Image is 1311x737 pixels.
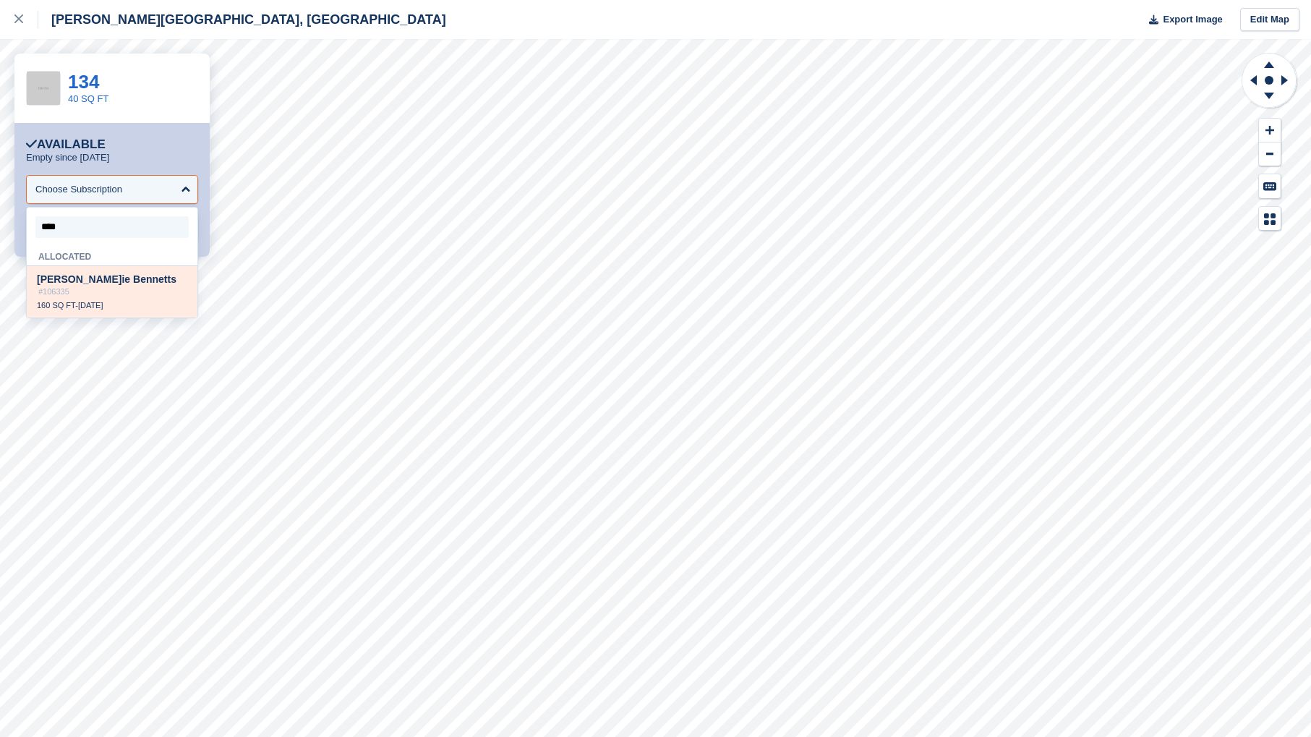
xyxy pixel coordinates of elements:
[68,71,99,93] a: 134
[26,152,109,163] p: Empty since [DATE]
[37,273,176,285] span: ie Bennetts
[37,273,121,285] span: [PERSON_NAME]
[27,244,197,266] div: Allocated
[78,301,103,310] span: [DATE]
[1259,174,1281,198] button: Keyboard Shortcuts
[38,287,69,296] span: #106335
[27,72,60,105] img: 256x256-placeholder-a091544baa16b46aadf0b611073c37e8ed6a367829ab441c3b0103e7cf8a5b1b.png
[26,137,106,152] div: Available
[1259,142,1281,166] button: Zoom Out
[1240,8,1299,32] a: Edit Map
[68,93,108,104] a: 40 SQ FT
[38,11,446,28] div: [PERSON_NAME][GEOGRAPHIC_DATA], [GEOGRAPHIC_DATA]
[1140,8,1223,32] button: Export Image
[1259,207,1281,231] button: Map Legend
[35,182,122,197] div: Choose Subscription
[1259,119,1281,142] button: Zoom In
[37,301,75,310] span: 160 SQ FT
[1163,12,1222,27] span: Export Image
[37,300,187,310] div: -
